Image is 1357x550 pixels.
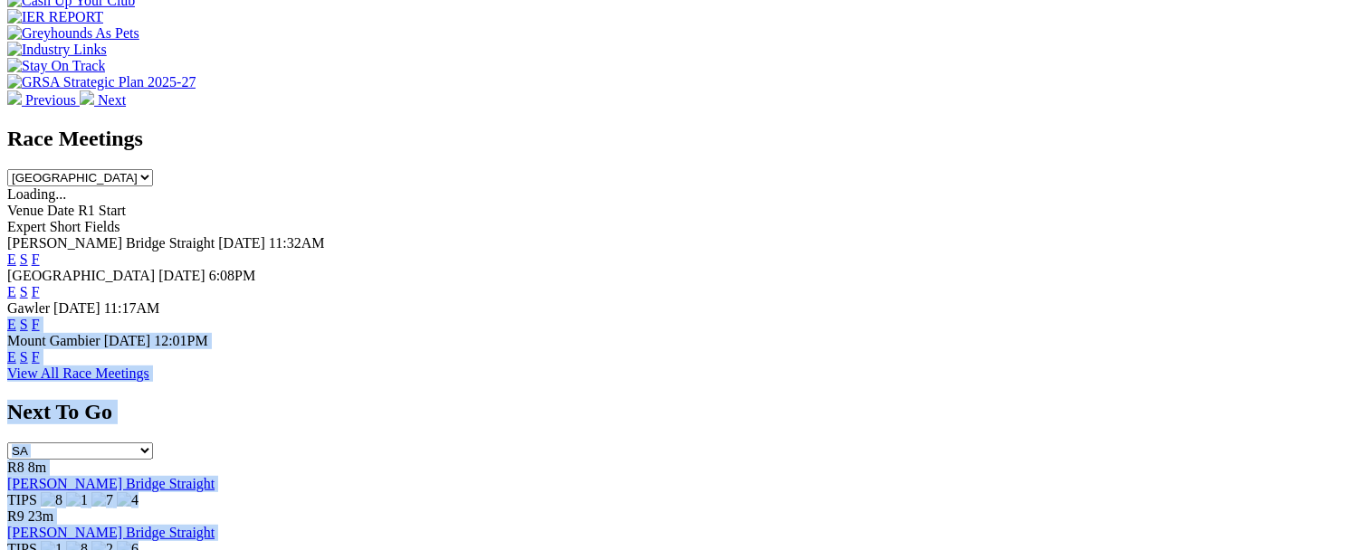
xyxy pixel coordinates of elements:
span: R9 [7,508,24,524]
a: Previous [7,92,80,108]
span: Loading... [7,186,66,202]
img: 8 [41,492,62,508]
h2: Race Meetings [7,127,1350,151]
a: F [32,251,40,267]
span: TIPS [7,492,37,507]
span: R1 Start [78,203,126,218]
span: [DATE] [53,300,100,316]
img: Stay On Track [7,58,105,74]
span: 12:01PM [154,333,208,348]
img: Greyhounds As Pets [7,25,139,42]
span: Short [50,219,81,234]
span: 8m [28,460,46,475]
span: Next [98,92,126,108]
a: E [7,317,16,332]
img: 1 [66,492,88,508]
img: GRSA Strategic Plan 2025-27 [7,74,196,90]
span: Mount Gambier [7,333,100,348]
span: [DATE] [218,235,265,251]
span: 11:32AM [269,235,325,251]
span: Gawler [7,300,50,316]
a: S [20,251,28,267]
img: IER REPORT [7,9,103,25]
img: chevron-left-pager-white.svg [7,90,22,105]
span: 23m [28,508,53,524]
a: Next [80,92,126,108]
span: Date [47,203,74,218]
span: 6:08PM [209,268,256,283]
span: [DATE] [158,268,205,283]
h2: Next To Go [7,400,1350,424]
span: Previous [25,92,76,108]
span: Venue [7,203,43,218]
span: [GEOGRAPHIC_DATA] [7,268,155,283]
span: Fields [84,219,119,234]
span: R8 [7,460,24,475]
img: Industry Links [7,42,107,58]
span: [PERSON_NAME] Bridge Straight [7,235,215,251]
a: S [20,349,28,365]
a: [PERSON_NAME] Bridge Straight [7,476,215,491]
img: chevron-right-pager-white.svg [80,90,94,105]
a: E [7,251,16,267]
img: 4 [117,492,139,508]
a: F [32,317,40,332]
a: View All Race Meetings [7,365,149,381]
a: E [7,284,16,299]
span: Expert [7,219,46,234]
span: [DATE] [104,333,151,348]
img: 7 [91,492,113,508]
a: S [20,317,28,332]
a: E [7,349,16,365]
a: F [32,349,40,365]
span: 11:17AM [104,300,160,316]
a: F [32,284,40,299]
a: [PERSON_NAME] Bridge Straight [7,525,215,540]
a: S [20,284,28,299]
